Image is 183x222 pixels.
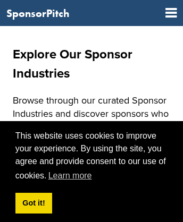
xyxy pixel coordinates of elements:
a: SponsorPitch [6,8,69,19]
span: This website uses cookies to improve your experience. By using the site, you agree and provide co... [15,130,168,184]
a: dismiss cookie message [15,193,52,214]
a: learn more about cookies [47,168,94,184]
p: Browse through our curated Sponsor Industries and discover sponsors who align with your interests... [13,94,170,161]
h1: Explore Our Sponsor Industries [13,45,170,83]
